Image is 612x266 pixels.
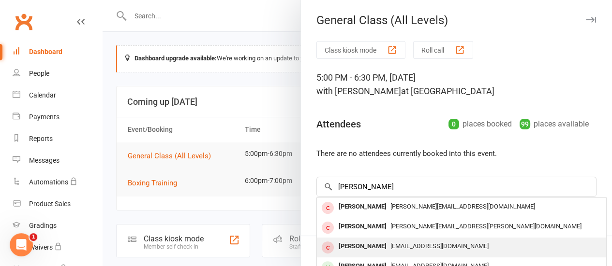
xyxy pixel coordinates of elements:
div: [PERSON_NAME] [335,220,390,234]
a: Payments [13,106,102,128]
div: member [322,222,334,234]
iframe: Intercom live chat [10,233,33,256]
input: Search to add attendees [316,177,597,197]
a: Automations [13,171,102,193]
span: [EMAIL_ADDRESS][DOMAIN_NAME] [390,242,489,250]
span: at [GEOGRAPHIC_DATA] [401,86,494,96]
div: 99 [520,119,530,129]
span: 1 [30,233,37,241]
div: People [29,70,49,77]
div: 5:00 PM - 6:30 PM, [DATE] [316,71,597,98]
div: [PERSON_NAME] [335,200,390,214]
div: Automations [29,178,68,186]
div: Waivers [29,243,53,251]
li: There are no attendees currently booked into this event. [316,148,597,159]
div: Attendees [316,117,361,131]
div: places available [520,117,589,131]
div: Gradings [29,222,57,229]
span: [PERSON_NAME][EMAIL_ADDRESS][DOMAIN_NAME] [390,203,535,210]
div: Dashboard [29,48,62,56]
div: member [322,202,334,214]
div: Reports [29,135,53,142]
a: People [13,63,102,84]
div: Messages [29,156,60,164]
a: Reports [13,128,102,150]
div: [PERSON_NAME] [335,239,390,253]
div: Payments [29,113,60,121]
a: Calendar [13,84,102,106]
a: Waivers [13,237,102,258]
a: Messages [13,150,102,171]
span: with [PERSON_NAME] [316,86,401,96]
a: Dashboard [13,41,102,63]
a: Product Sales [13,193,102,215]
div: Product Sales [29,200,71,208]
button: Roll call [413,41,473,59]
div: Calendar [29,91,56,99]
div: 0 [448,119,459,129]
a: Clubworx [12,10,36,34]
div: places booked [448,117,512,131]
a: Gradings [13,215,102,237]
div: member [322,241,334,253]
button: Class kiosk mode [316,41,405,59]
span: [PERSON_NAME][EMAIL_ADDRESS][PERSON_NAME][DOMAIN_NAME] [390,223,582,230]
div: General Class (All Levels) [301,14,612,27]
